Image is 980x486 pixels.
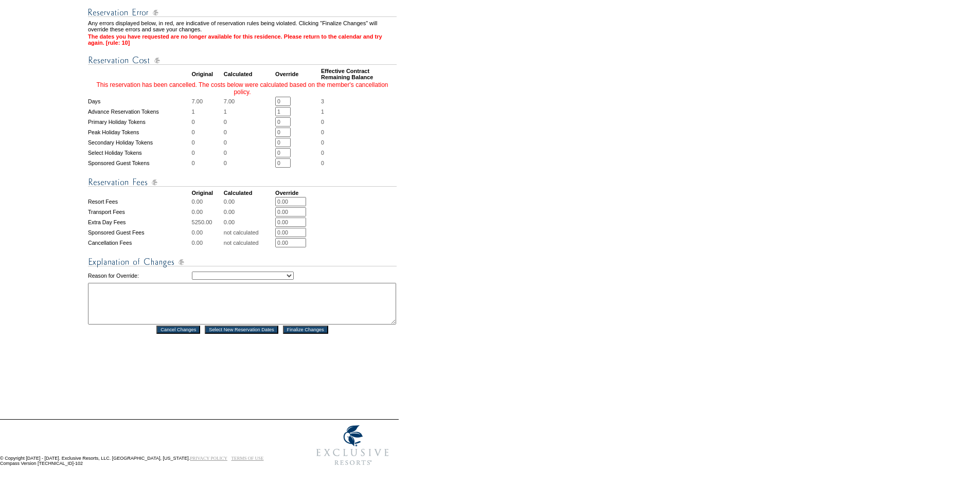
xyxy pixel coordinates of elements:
td: 0.00 [192,238,223,247]
td: Sponsored Guest Fees [88,228,191,237]
td: This reservation has been cancelled. The costs below were calculated based on the member's cancel... [88,81,397,96]
td: Primary Holiday Tokens [88,117,191,127]
td: 1 [224,107,274,116]
td: Sponsored Guest Tokens [88,158,191,168]
td: Calculated [224,190,274,196]
td: not calculated [224,238,274,247]
img: Exclusive Resorts [307,420,399,471]
td: Effective Contract Remaining Balance [321,68,397,80]
td: Peak Holiday Tokens [88,128,191,137]
input: Cancel Changes [156,326,200,334]
td: 0 [224,148,274,157]
td: 0 [192,117,223,127]
span: 0 [321,129,324,135]
td: The dates you have requested are no longer available for this residence. Please return to the cal... [88,33,397,46]
td: 0 [192,148,223,157]
td: 7.00 [192,97,223,106]
img: Explanation of Changes [88,256,397,268]
td: 1 [192,107,223,116]
td: 0.00 [192,228,223,237]
td: Reason for Override: [88,269,191,282]
td: 0 [192,128,223,137]
td: 0 [192,138,223,147]
td: Resort Fees [88,197,191,206]
td: Advance Reservation Tokens [88,107,191,116]
a: TERMS OF USE [231,456,264,461]
td: 0.00 [224,197,274,206]
td: Original [192,190,223,196]
img: Reservation Fees [88,176,397,189]
span: 0 [321,150,324,156]
td: Calculated [224,68,274,80]
span: 3 [321,98,324,104]
td: Transport Fees [88,207,191,217]
td: Original [192,68,223,80]
td: 0 [224,138,274,147]
input: Finalize Changes [283,326,328,334]
td: Secondary Holiday Tokens [88,138,191,147]
span: 1 [321,109,324,115]
td: Any errors displayed below, in red, are indicative of reservation rules being violated. Clicking ... [88,20,397,32]
img: Reservation Errors [88,6,397,19]
td: 0.00 [224,218,274,227]
input: Select New Reservation Dates [205,326,278,334]
td: 0.00 [192,197,223,206]
td: 0 [224,128,274,137]
td: Cancellation Fees [88,238,191,247]
td: 5250.00 [192,218,223,227]
td: Override [275,68,320,80]
span: 0 [321,139,324,146]
td: 0 [192,158,223,168]
a: PRIVACY POLICY [190,456,227,461]
td: Override [275,190,320,196]
span: 0 [321,119,324,125]
td: Select Holiday Tokens [88,148,191,157]
td: Days [88,97,191,106]
td: not calculated [224,228,274,237]
td: 0 [224,158,274,168]
img: Reservation Cost [88,54,397,67]
td: 0.00 [192,207,223,217]
td: Extra Day Fees [88,218,191,227]
span: 0 [321,160,324,166]
td: 0.00 [224,207,274,217]
td: 7.00 [224,97,274,106]
td: 0 [224,117,274,127]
